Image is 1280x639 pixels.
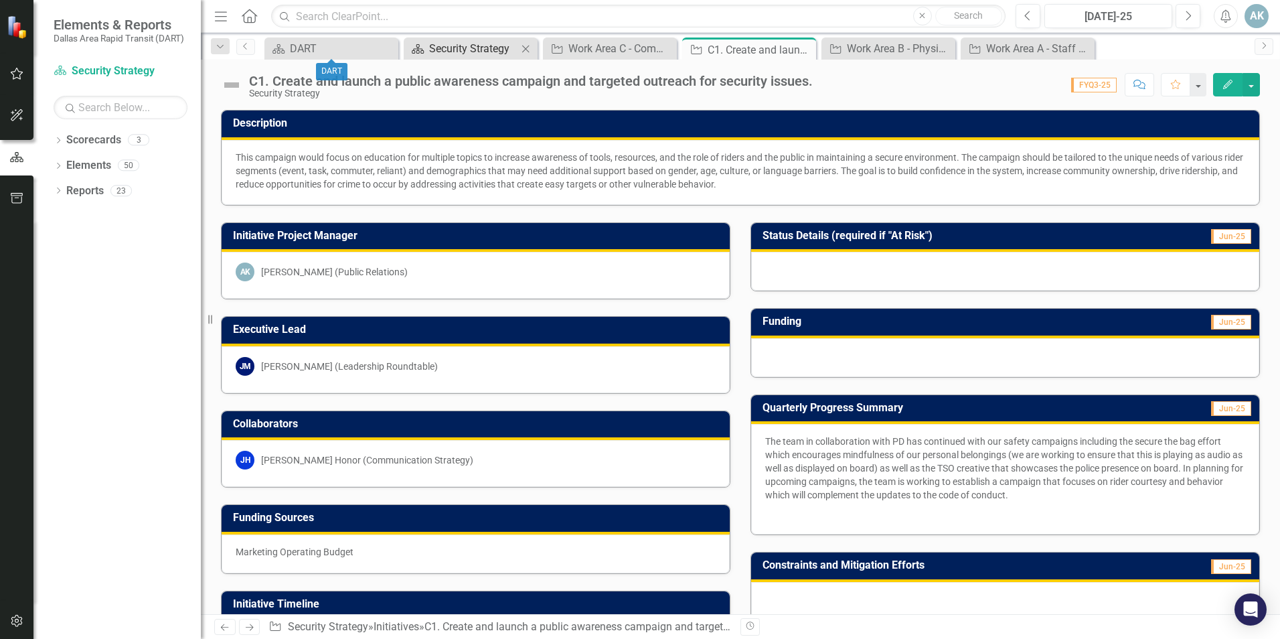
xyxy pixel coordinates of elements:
div: Work Area A - Staff Resources & Partnerships [986,40,1091,57]
span: Jun-25 [1211,401,1251,416]
a: Work Area B - Physical Assets & Design [825,40,952,57]
input: Search ClearPoint... [271,5,1006,28]
a: Elements [66,158,111,173]
div: JM [236,357,254,376]
h3: Executive Lead [233,324,723,336]
div: Work Area B - Physical Assets & Design [847,40,952,57]
span: Jun-25 [1211,559,1251,574]
a: Security Strategy [54,64,187,79]
span: Search [954,10,983,21]
h3: Initiative Timeline [233,598,723,610]
div: C1. Create and launch a public awareness campaign and targeted outreach for security issues. [708,42,813,58]
button: [DATE]-25 [1044,4,1172,28]
h3: Funding [763,315,999,328]
div: Work Area C - Communication & Education [568,40,673,57]
div: DART [290,40,395,57]
div: Security Strategy [249,88,813,98]
div: [DATE]-25 [1049,9,1168,25]
small: Dallas Area Rapid Transit (DART) [54,33,184,44]
a: Scorecards [66,133,121,148]
h3: Funding Sources [233,512,723,524]
div: 3 [128,135,149,146]
div: 50 [118,160,139,171]
div: 23 [110,185,132,196]
input: Search Below... [54,96,187,119]
span: Jun-25 [1211,315,1251,330]
div: C1. Create and launch a public awareness campaign and targeted outreach for security issues. [249,74,813,88]
div: » » [268,620,730,635]
p: This campaign would focus on education for multiple topics to increase awareness of tools, resour... [236,151,1245,191]
div: AK [236,263,254,281]
h3: Status Details (required if "At Risk") [763,230,1156,242]
img: ClearPoint Strategy [7,15,30,38]
h3: Description [233,117,1253,129]
h3: Initiative Project Manager [233,230,723,242]
div: [PERSON_NAME] (Leadership Roundtable) [261,360,438,373]
button: Search [935,7,1002,25]
button: AK [1245,4,1269,28]
h3: Constraints and Mitigation Efforts [763,559,1153,571]
img: Not Defined [221,74,242,96]
span: Elements & Reports [54,17,184,33]
div: Security Strategy [429,40,517,57]
div: [PERSON_NAME] (Public Relations) [261,265,408,279]
p: Marketing Operating Budget [236,545,716,559]
a: Security Strategy [407,40,517,57]
div: C1. Create and launch a public awareness campaign and targeted outreach for security issues. [424,620,870,633]
div: Open Intercom Messenger [1234,593,1267,626]
span: Jun-25 [1211,229,1251,244]
h3: Quarterly Progress Summary [763,402,1141,414]
h3: Collaborators [233,418,723,430]
div: JH [236,451,254,470]
span: FYQ3-25 [1071,78,1117,92]
a: Work Area A - Staff Resources & Partnerships [964,40,1091,57]
a: Security Strategy [288,620,368,633]
a: DART [268,40,395,57]
span: The team in collaboration with PD has continued with our safety campaigns including the secure th... [765,436,1243,500]
a: Initiatives [374,620,419,633]
a: Work Area C - Communication & Education [546,40,673,57]
div: DART [316,63,347,80]
a: Reports [66,184,104,199]
div: [PERSON_NAME] Honor (Communication Strategy) [261,453,473,467]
